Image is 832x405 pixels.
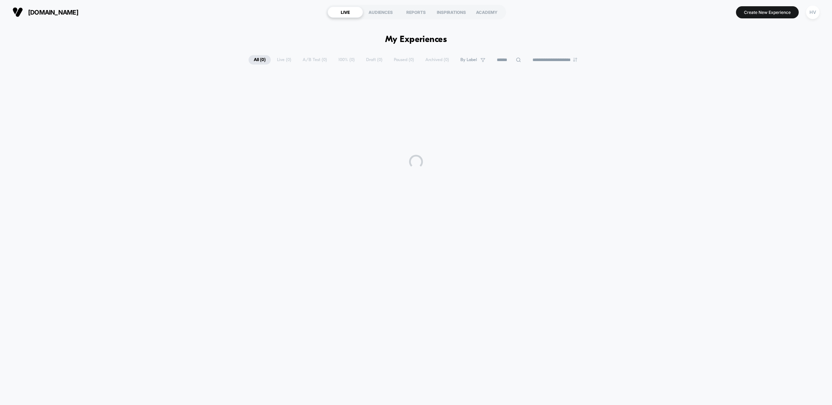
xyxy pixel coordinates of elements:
button: HV [804,5,822,19]
span: [DOMAIN_NAME] [28,9,78,16]
div: LIVE [328,7,363,18]
span: All ( 0 ) [249,55,271,65]
div: ACADEMY [469,7,504,18]
div: REPORTS [398,7,434,18]
div: INSPIRATIONS [434,7,469,18]
div: HV [806,6,820,19]
button: Create New Experience [736,6,799,18]
span: By Label [460,57,477,62]
div: AUDIENCES [363,7,398,18]
h1: My Experiences [385,35,447,45]
img: end [573,58,577,62]
img: Visually logo [12,7,23,17]
button: [DOMAIN_NAME] [10,7,80,18]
